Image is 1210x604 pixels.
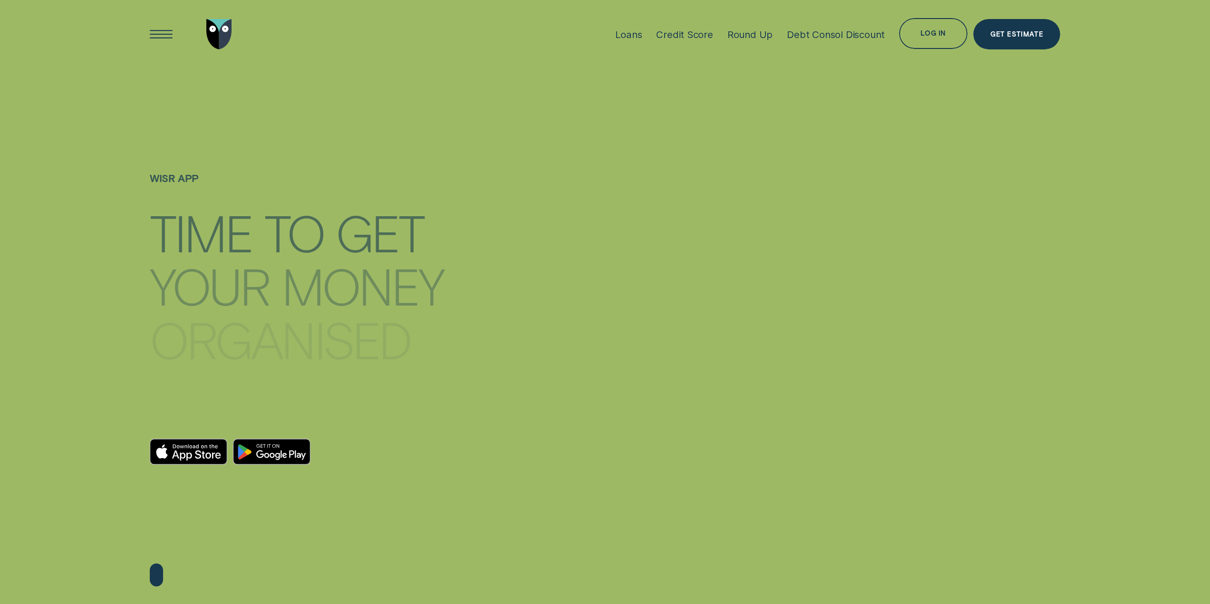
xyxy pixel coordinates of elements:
img: Wisr [206,19,232,50]
div: ORGANISED [150,315,410,363]
div: Round Up [727,29,773,40]
div: Credit Score [656,29,713,40]
h1: WISR APP [150,172,446,203]
a: Download on the App Store [150,439,227,465]
div: Loans [615,29,642,40]
a: Get Estimate [973,19,1060,50]
a: Android App on Google Play [233,439,310,465]
button: Open Menu [146,19,177,50]
h4: TIME TO GET YOUR MONEY ORGANISED [150,199,446,342]
div: GET [336,208,423,256]
div: Debt Consol Discount [787,29,885,40]
div: YOUR [150,261,270,309]
div: MONEY [281,261,444,309]
button: Log in [899,18,968,49]
div: TIME [150,208,252,256]
div: TO [264,208,324,256]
